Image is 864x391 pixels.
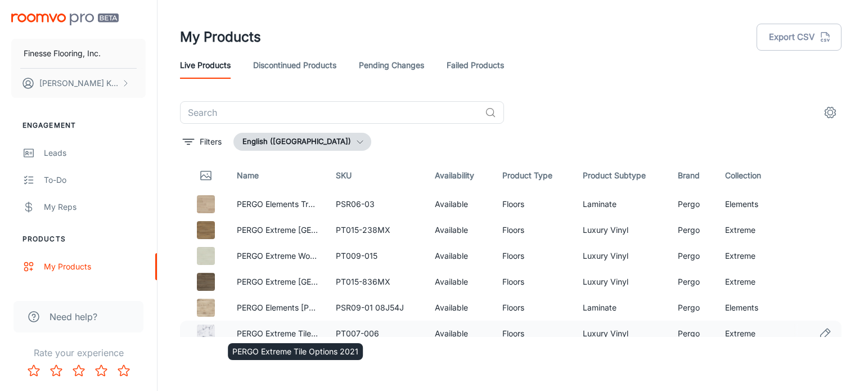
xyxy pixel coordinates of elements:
td: Pergo [669,191,715,217]
p: Finesse Flooring, Inc. [24,47,101,60]
td: Elements [716,191,785,217]
p: Rate your experience [9,346,148,359]
svg: Thumbnail [199,169,213,182]
button: Rate 3 star [67,359,90,382]
td: PSR06-03 [327,191,426,217]
a: PERGO Elements Transom [237,199,332,209]
td: Available [426,243,493,269]
td: Luxury Vinyl [574,321,669,347]
td: Floors [493,295,573,321]
td: PT015-238MX [327,217,426,243]
a: Live Products [180,52,231,79]
div: Leads [44,147,146,159]
td: Floors [493,191,573,217]
a: Edit [816,324,835,343]
a: PERGO Extreme [GEOGRAPHIC_DATA] [237,225,379,235]
td: Luxury Vinyl [574,217,669,243]
button: Rate 5 star [112,359,135,382]
td: Pergo [669,269,715,295]
td: Pergo [669,217,715,243]
p: [PERSON_NAME] Knierien [39,77,119,89]
button: [PERSON_NAME] Knierien [11,69,146,98]
a: Discontinued Products [253,52,336,79]
td: Available [426,217,493,243]
td: Luxury Vinyl [574,269,669,295]
div: My Reps [44,201,146,213]
div: My Products [44,260,146,273]
button: Rate 4 star [90,359,112,382]
button: settings [819,101,841,124]
button: filter [180,133,224,151]
th: SKU [327,160,426,191]
img: Roomvo PRO Beta [11,14,119,25]
td: Pergo [669,321,715,347]
a: PERGO Extreme Wood Originals [237,251,354,260]
td: Luxury Vinyl [574,243,669,269]
td: Extreme [716,217,785,243]
button: Rate 2 star [45,359,67,382]
th: Name [228,160,327,191]
div: To-do [44,174,146,186]
td: PT009-015 [327,243,426,269]
p: PERGO Extreme Tile Options 2021 [232,345,358,358]
td: Extreme [716,269,785,295]
button: Finesse Flooring, Inc. [11,39,146,68]
td: Available [426,191,493,217]
span: Need help? [49,310,97,323]
th: Brand [669,160,715,191]
button: English ([GEOGRAPHIC_DATA]) [233,133,371,151]
td: Elements [716,295,785,321]
a: PERGO Extreme Tile Options 2021 [237,329,363,338]
td: Extreme [716,321,785,347]
td: PSR09-01 08J54J [327,295,426,321]
button: Rate 1 star [22,359,45,382]
a: PERGO Extreme [GEOGRAPHIC_DATA] [237,277,379,286]
th: Collection [716,160,785,191]
a: Pending Changes [359,52,424,79]
th: Product Type [493,160,573,191]
td: Floors [493,269,573,295]
td: Floors [493,217,573,243]
input: Search [180,101,480,124]
td: Laminate [574,295,669,321]
div: Suppliers [44,287,146,300]
a: Failed Products [447,52,504,79]
a: PERGO Elements [PERSON_NAME] [237,303,366,312]
td: Floors [493,321,573,347]
button: Export CSV [757,24,841,51]
td: Laminate [574,191,669,217]
td: PT007-006 [327,321,426,347]
td: PT015-836MX [327,269,426,295]
td: Floors [493,243,573,269]
th: Availability [426,160,493,191]
th: Product Subtype [574,160,669,191]
td: Pergo [669,243,715,269]
td: Pergo [669,295,715,321]
td: Available [426,269,493,295]
td: Available [426,295,493,321]
td: Available [426,321,493,347]
td: Extreme [716,243,785,269]
h1: My Products [180,27,261,47]
p: Filters [200,136,222,148]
